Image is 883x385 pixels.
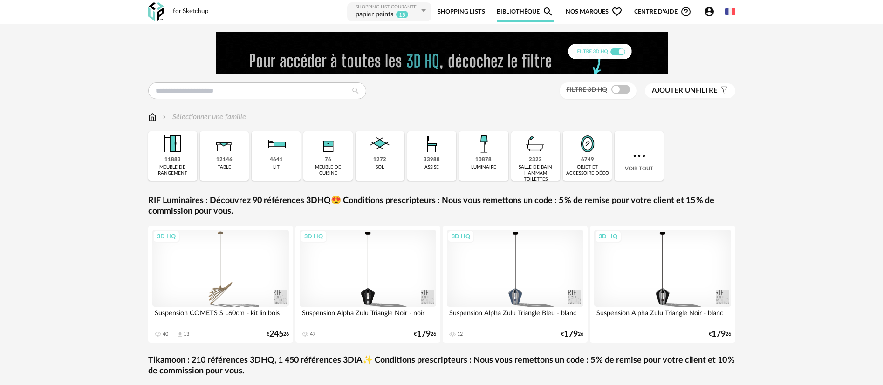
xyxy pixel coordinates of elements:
[151,164,194,176] div: meuble de rangement
[581,156,594,163] div: 6749
[594,307,731,325] div: Suspension Alpha Zulu Triangle Noir - blanc
[184,331,189,338] div: 13
[148,112,157,122] img: svg+xml;base64,PHN2ZyB3aWR0aD0iMTYiIGhlaWdodD0iMTciIHZpZXdCb3g9IjAgMCAxNiAxNyIgZmlsbD0ibm9uZSIgeG...
[595,230,622,243] div: 3D HQ
[529,156,542,163] div: 2322
[270,156,283,163] div: 4641
[471,164,496,170] div: luminaire
[218,164,231,170] div: table
[177,331,184,338] span: Download icon
[566,164,609,176] div: objet et accessoire déco
[325,156,331,163] div: 76
[306,164,349,176] div: meuble de cuisine
[712,331,726,338] span: 179
[152,307,289,325] div: Suspension COMETS S L60cm - kit lin bois
[269,331,283,338] span: 245
[615,131,664,181] div: Voir tout
[376,164,384,170] div: sol
[216,156,233,163] div: 12146
[566,87,607,93] span: Filtre 3D HQ
[475,156,492,163] div: 10878
[514,164,557,182] div: salle de bain hammam toilettes
[148,226,294,343] a: 3D HQ Suspension COMETS S L60cm - kit lin bois 40 Download icon 13 €24526
[542,6,554,17] span: Magnify icon
[424,164,439,170] div: assise
[373,156,386,163] div: 1272
[471,131,496,156] img: Luminaire.png
[267,331,289,338] div: € 26
[310,331,315,338] div: 47
[148,196,735,217] a: RIF Luminaires : Découvrez 90 références 3DHQ😍 Conditions prescripteurs : Nous vous remettons un ...
[704,6,719,17] span: Account Circle icon
[148,355,735,377] a: Tikamoon : 210 références 3DHQ, 1 450 références 3DIA✨ Conditions prescripteurs : Nous vous remet...
[438,1,485,22] a: Shopping Lists
[457,331,463,338] div: 12
[704,6,715,17] span: Account Circle icon
[561,331,583,338] div: € 26
[396,10,409,19] sup: 15
[264,131,289,156] img: Literie.png
[725,7,735,17] img: fr
[160,131,185,156] img: Meuble%20de%20rangement.png
[652,86,718,95] span: filtre
[680,6,691,17] span: Help Circle Outline icon
[634,6,691,17] span: Centre d'aideHelp Circle Outline icon
[216,32,668,74] img: FILTRE%20HQ%20NEW_V1%20(4).gif
[164,156,181,163] div: 11883
[356,4,419,10] div: Shopping List courante
[718,86,728,95] span: Filter icon
[148,2,164,21] img: OXP
[161,112,168,122] img: svg+xml;base64,PHN2ZyB3aWR0aD0iMTYiIGhlaWdodD0iMTYiIHZpZXdCb3g9IjAgMCAxNiAxNiIgZmlsbD0ibm9uZSIgeG...
[212,131,237,156] img: Table.png
[631,148,648,164] img: more.7b13dc1.svg
[417,331,431,338] span: 179
[153,230,180,243] div: 3D HQ
[356,10,393,20] div: papier peints
[564,331,578,338] span: 179
[295,226,441,343] a: 3D HQ Suspension Alpha Zulu Triangle Noir - noir 47 €17926
[645,83,735,98] button: Ajouter unfiltre Filter icon
[161,112,246,122] div: Sélectionner une famille
[590,226,735,343] a: 3D HQ Suspension Alpha Zulu Triangle Noir - blanc €17926
[300,307,437,325] div: Suspension Alpha Zulu Triangle Noir - noir
[273,164,280,170] div: lit
[173,7,209,16] div: for Sketchup
[447,230,474,243] div: 3D HQ
[575,131,600,156] img: Miroir.png
[523,131,548,156] img: Salle%20de%20bain.png
[566,1,623,22] span: Nos marques
[414,331,436,338] div: € 26
[163,331,168,338] div: 40
[611,6,623,17] span: Heart Outline icon
[443,226,588,343] a: 3D HQ Suspension Alpha Zulu Triangle Bleu - blanc 12 €17926
[300,230,327,243] div: 3D HQ
[447,307,584,325] div: Suspension Alpha Zulu Triangle Bleu - blanc
[497,1,554,22] a: BibliothèqueMagnify icon
[419,131,445,156] img: Assise.png
[709,331,731,338] div: € 26
[424,156,440,163] div: 33988
[652,87,696,94] span: Ajouter un
[315,131,341,156] img: Rangement.png
[367,131,392,156] img: Sol.png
